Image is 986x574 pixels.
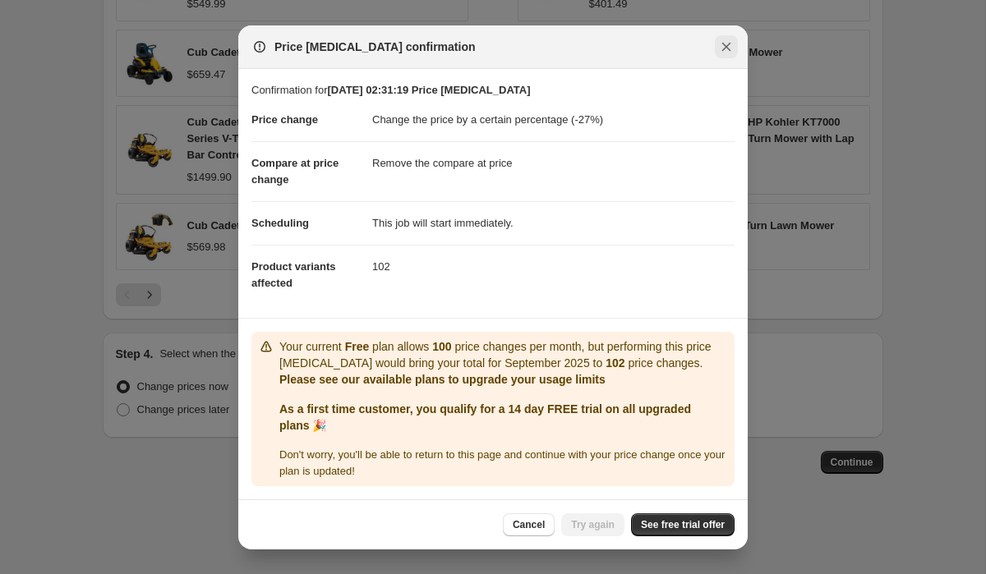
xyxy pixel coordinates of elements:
[279,448,725,477] span: Don ' t worry, you ' ll be able to return to this page and continue with your price change once y...
[251,113,318,126] span: Price change
[715,35,738,58] button: Close
[279,371,728,388] p: Please see our available plans to upgrade your usage limits
[251,260,336,289] span: Product variants affected
[503,513,555,536] button: Cancel
[372,99,735,141] dd: Change the price by a certain percentage (-27%)
[606,356,624,370] b: 102
[641,518,725,531] span: See free trial offer
[372,245,735,288] dd: 102
[279,402,691,432] b: As a first time customer, you qualify for a 14 day FREE trial on all upgraded plans 🎉
[274,39,476,55] span: Price [MEDICAL_DATA] confirmation
[251,82,735,99] p: Confirmation for
[251,157,339,186] span: Compare at price change
[251,217,309,229] span: Scheduling
[432,340,451,353] b: 100
[372,141,735,185] dd: Remove the compare at price
[631,513,735,536] a: See free trial offer
[345,340,370,353] b: Free
[513,518,545,531] span: Cancel
[327,84,530,96] b: [DATE] 02:31:19 Price [MEDICAL_DATA]
[372,201,735,245] dd: This job will start immediately.
[279,338,728,371] p: Your current plan allows price changes per month, but performing this price [MEDICAL_DATA] would ...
